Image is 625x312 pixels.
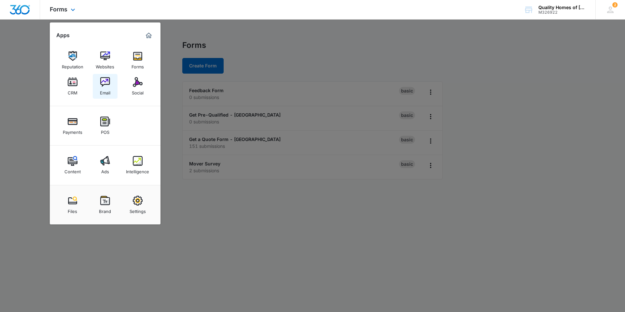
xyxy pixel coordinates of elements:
[130,206,146,214] div: Settings
[125,192,150,217] a: Settings
[101,126,109,135] div: POS
[144,30,154,41] a: Marketing 360® Dashboard
[50,6,67,13] span: Forms
[93,153,118,177] a: Ads
[132,87,144,95] div: Social
[538,5,586,10] div: account name
[96,61,114,69] div: Websites
[125,153,150,177] a: Intelligence
[132,61,144,69] div: Forms
[612,2,618,7] span: 2
[60,192,85,217] a: Files
[63,126,82,135] div: Payments
[60,153,85,177] a: Content
[93,48,118,73] a: Websites
[60,48,85,73] a: Reputation
[100,87,110,95] div: Email
[68,87,77,95] div: CRM
[93,74,118,99] a: Email
[93,113,118,138] a: POS
[56,32,70,38] h2: Apps
[538,10,586,15] div: account id
[612,2,618,7] div: notifications count
[68,206,77,214] div: Files
[99,206,111,214] div: Brand
[64,166,81,174] div: Content
[60,74,85,99] a: CRM
[60,113,85,138] a: Payments
[125,74,150,99] a: Social
[126,166,149,174] div: Intelligence
[125,48,150,73] a: Forms
[62,61,83,69] div: Reputation
[93,192,118,217] a: Brand
[101,166,109,174] div: Ads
